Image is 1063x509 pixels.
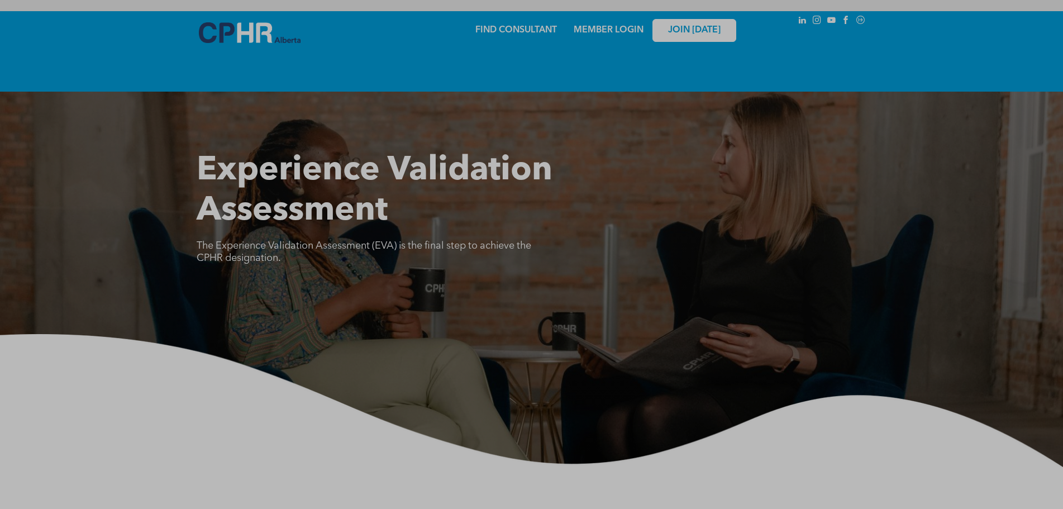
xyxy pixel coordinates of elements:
a: youtube [826,14,838,29]
a: MEMBER LOGIN [574,26,643,35]
span: JOIN [DATE] [668,25,721,36]
a: linkedin [797,14,809,29]
a: instagram [811,14,823,29]
a: FIND CONSULTANT [475,26,557,35]
a: Social network [855,14,867,29]
span: Experience Validation Assessment [197,154,552,228]
span: The Experience Validation Assessment (EVA) is the final step to achieve the CPHR designation. [197,241,531,263]
img: A blue and white logo for cp alberta [199,22,301,43]
a: facebook [840,14,852,29]
a: JOIN [DATE] [652,19,736,42]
